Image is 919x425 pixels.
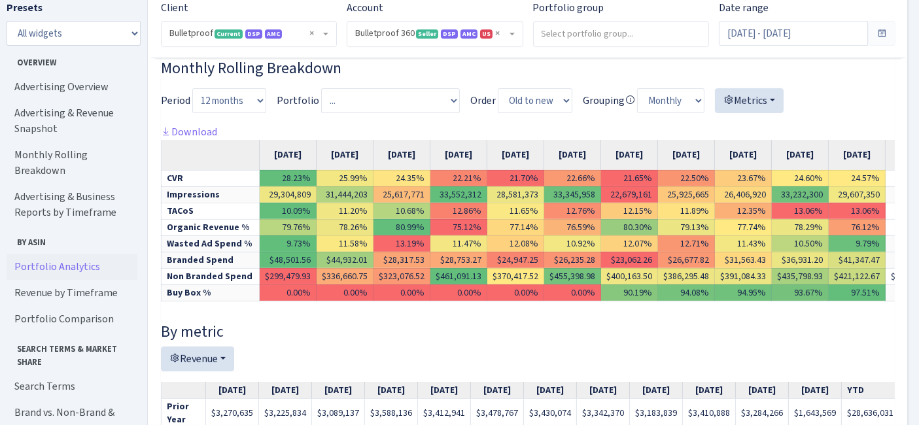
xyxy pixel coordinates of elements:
th: [DATE] [365,382,418,399]
td: $26,677.82 [658,252,715,268]
span: Bulletproof <span class="badge badge-success">Current</span><span class="badge badge-primary">DSP... [162,22,336,46]
td: 0.00% [430,284,487,301]
td: 24.60% [772,170,829,186]
span: Bulletproof 360 <span class="badge badge-success">Seller</span><span class="badge badge-primary">... [355,27,506,40]
td: 29,304,809 [260,186,317,203]
th: [DATE] [312,382,365,399]
td: 76.12% [829,219,886,235]
td: 97.51% [829,284,886,301]
th: [DATE] [772,140,829,171]
td: $461,091.13 [430,268,487,284]
button: Revenue [161,347,234,371]
th: [DATE] [487,140,544,171]
td: $28,753.27 [430,252,487,268]
td: 94.08% [658,284,715,301]
a: Portfolio Analytics [7,254,137,280]
span: Search Terms & Market Share [7,337,137,367]
span: DSP [441,29,458,39]
td: 10.92% [544,235,601,252]
td: $455,398.98 [544,268,601,284]
a: Portfolio Comparison [7,306,137,332]
td: 11.89% [658,203,715,219]
td: 11.58% [317,235,373,252]
th: [DATE] [789,382,842,399]
td: 28.23% [260,170,317,186]
th: [DATE] [577,382,630,399]
span: Bulletproof <span class="badge badge-success">Current</span><span class="badge badge-primary">DSP... [169,27,321,40]
td: 77.14% [487,219,544,235]
td: $435,798.93 [772,268,829,284]
td: Non Branded Spend [162,268,260,284]
td: 13.19% [373,235,430,252]
td: 79.13% [658,219,715,235]
td: 22,679,161 [601,186,658,203]
td: 24.35% [373,170,430,186]
td: 79.76% [260,219,317,235]
span: AMC [460,29,477,39]
label: Period [161,93,190,109]
td: $421,122.67 [829,268,886,284]
td: 11.47% [430,235,487,252]
td: $26,235.28 [544,252,601,268]
td: 77.74% [715,219,772,235]
span: Overview [7,51,137,69]
a: Download [161,125,217,139]
td: $323,076.52 [373,268,430,284]
span: AMC [265,29,282,39]
a: Advertising Overview [7,74,137,100]
td: 93.67% [772,284,829,301]
td: 33,232,300 [772,186,829,203]
td: 22.66% [544,170,601,186]
td: 12.86% [430,203,487,219]
td: CVR [162,170,260,186]
td: 11.43% [715,235,772,252]
td: 13.06% [829,203,886,219]
td: $28,317.53 [373,252,430,268]
td: 10.68% [373,203,430,219]
td: 12.35% [715,203,772,219]
td: $23,062.26 [601,252,658,268]
th: [DATE] [683,382,736,399]
td: 0.00% [317,284,373,301]
span: DSP [245,29,262,39]
td: 12.15% [601,203,658,219]
span: Remove all items [496,27,500,40]
td: 23.67% [715,170,772,186]
th: [DATE] [601,140,658,171]
td: $41,347.47 [829,252,886,268]
td: $44,932.01 [317,252,373,268]
td: $48,501.56 [260,252,317,268]
td: 9.79% [829,235,886,252]
input: Select portfolio group... [534,22,709,45]
th: [DATE] [658,140,715,171]
td: 12.08% [487,235,544,252]
td: 33,345,958 [544,186,601,203]
td: Organic Revenue % [162,219,260,235]
th: [DATE] [430,140,487,171]
td: $336,660.75 [317,268,373,284]
td: 80.30% [601,219,658,235]
td: Buy Box % [162,284,260,301]
td: Impressions [162,186,260,203]
td: $400,163.50 [601,268,658,284]
td: 22.21% [430,170,487,186]
td: 26,406,920 [715,186,772,203]
td: 11.65% [487,203,544,219]
button: Metrics [715,88,784,113]
th: [DATE] [373,140,430,171]
th: [DATE] [630,382,683,399]
td: 0.00% [373,284,430,301]
td: $370,417.52 [487,268,544,284]
td: 21.70% [487,170,544,186]
td: 76.59% [544,219,601,235]
h4: By metric [161,322,895,341]
td: 90.19% [601,284,658,301]
td: 13.06% [772,203,829,219]
th: [DATE] [418,382,471,399]
span: US [480,29,493,39]
td: 31,444,203 [317,186,373,203]
span: By ASIN [7,231,137,248]
td: 0.00% [544,284,601,301]
td: 22.50% [658,170,715,186]
td: 0.00% [487,284,544,301]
